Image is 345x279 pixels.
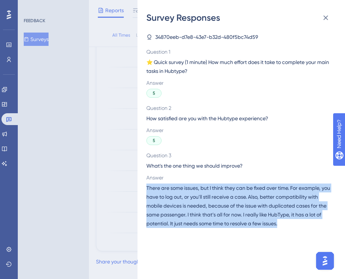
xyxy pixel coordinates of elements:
span: Answer [146,78,330,87]
span: What's the one thing we should improve? [146,161,330,170]
span: 5 [153,138,155,144]
span: Question 1 [146,47,330,56]
span: Need Help? [17,2,46,11]
span: 5 [153,90,155,96]
span: 34870eeb-d7e8-43e7-b32d-480f5bc74d59 [155,33,258,41]
iframe: UserGuiding AI Assistant Launcher [314,250,336,272]
span: How satisfied are you with the Hubtype experience? [146,114,330,123]
span: Answer [146,126,330,135]
span: There are some issues, but I think they can be fixed over time. For example, you have to log out,... [146,184,330,228]
span: ⭐️ Quick survey (1 minute) How much effort does it take to complete your main tasks in Hubtype? [146,58,330,75]
div: Survey Responses [146,12,336,24]
span: Question 2 [146,104,330,112]
span: Question 3 [146,151,330,160]
span: Answer [146,173,330,182]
